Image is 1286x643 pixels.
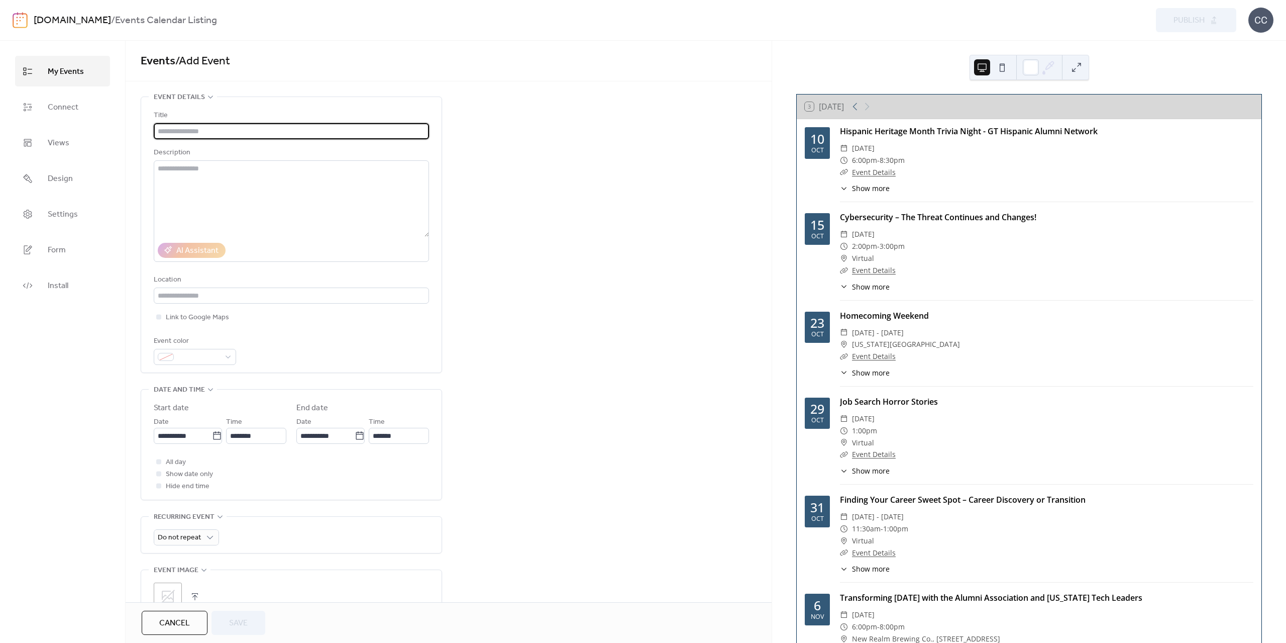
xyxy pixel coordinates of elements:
span: [DATE] [852,228,875,240]
a: Event Details [852,548,896,558]
div: Event color [154,335,234,347]
span: Connect [48,100,78,115]
span: All day [166,456,186,469]
div: ​ [840,535,848,547]
button: ​Show more [840,564,890,574]
span: - [877,154,880,166]
span: Show more [852,564,890,574]
a: [DOMAIN_NAME] [34,11,111,30]
b: Events Calendar Listing [115,11,217,30]
span: - [881,523,883,535]
div: Oct [811,331,824,338]
div: Nov [811,614,824,620]
span: Event details [154,91,205,104]
div: 6 [814,599,821,612]
div: ​ [840,264,848,277]
a: Cancel [142,611,207,635]
a: Homecoming Weekend [840,310,929,321]
div: ​ [840,437,848,449]
span: Show more [852,466,890,476]
span: Design [48,171,73,187]
a: Event Details [852,265,896,275]
div: ​ [840,621,848,633]
span: Form [48,242,66,258]
span: 1:00pm [883,523,908,535]
span: Virtual [852,252,874,264]
span: Virtual [852,535,874,547]
span: [DATE] [852,142,875,154]
a: Finding Your Career Sweet Spot – Career Discovery or Transition [840,494,1086,505]
a: Settings [15,199,110,229]
span: Time [226,416,242,428]
span: [DATE] - [DATE] [852,327,904,339]
span: Recurring event [154,511,215,523]
span: Date [296,416,311,428]
a: Cybersecurity – The Threat Continues and Changes! [840,212,1036,223]
div: ​ [840,511,848,523]
a: Events [141,50,175,72]
div: Title [154,110,427,122]
div: ​ [840,547,848,559]
div: End date [296,402,328,414]
div: ​ [840,523,848,535]
div: ​ [840,448,848,461]
span: [DATE] [852,609,875,621]
a: Design [15,163,110,194]
span: 2:00pm [852,240,877,252]
a: Install [15,270,110,301]
span: Time [369,416,385,428]
a: Event Details [852,167,896,177]
div: ​ [840,466,848,476]
div: ​ [840,228,848,240]
span: 6:00pm [852,154,877,166]
button: ​Show more [840,282,890,292]
span: Views [48,135,69,151]
a: Form [15,234,110,265]
span: Install [48,278,68,294]
b: / [111,11,115,30]
span: 8:00pm [880,621,905,633]
div: ​ [840,252,848,264]
span: Show more [852,282,890,292]
a: Connect [15,91,110,122]
div: 23 [810,317,824,329]
div: ​ [840,413,848,425]
a: Views [15,127,110,158]
span: Date [154,416,169,428]
div: ​ [840,609,848,621]
span: [DATE] - [DATE] [852,511,904,523]
span: 1:00pm [852,425,877,437]
span: 11:30am [852,523,881,535]
div: ​ [840,338,848,350]
div: 10 [810,133,824,145]
img: logo [13,12,28,28]
span: My Events [48,64,84,79]
a: Event Details [852,351,896,361]
div: ​ [840,183,848,194]
button: ​Show more [840,183,890,194]
span: - [877,621,880,633]
div: ​ [840,368,848,378]
span: [DATE] [852,413,875,425]
div: ​ [840,564,848,574]
span: 6:00pm [852,621,877,633]
div: 29 [810,403,824,415]
a: Hispanic Heritage Month Trivia Night - GT Hispanic Alumni Network [840,126,1098,137]
a: Job Search Horror Stories [840,396,938,407]
a: Transforming [DATE] with the Alumni Association and [US_STATE] Tech Leaders [840,592,1142,603]
div: ​ [840,240,848,252]
div: Oct [811,147,824,154]
div: 15 [810,219,824,231]
span: Settings [48,207,78,222]
span: Link to Google Maps [166,312,229,324]
div: ​ [840,425,848,437]
span: 8:30pm [880,154,905,166]
div: Oct [811,417,824,424]
div: CC [1248,8,1273,33]
a: Event Details [852,449,896,459]
div: ​ [840,282,848,292]
div: Location [154,274,427,286]
div: ; [154,583,182,611]
span: Show more [852,368,890,378]
span: 3:00pm [880,240,905,252]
